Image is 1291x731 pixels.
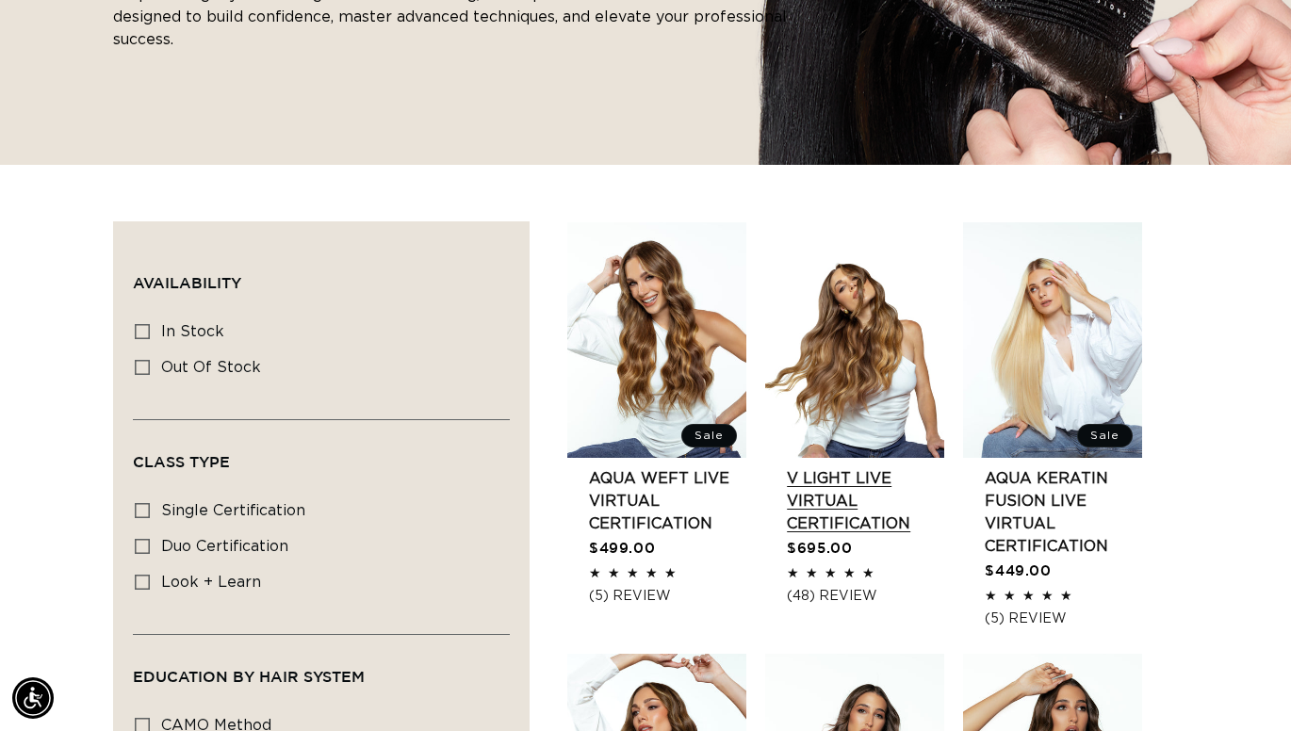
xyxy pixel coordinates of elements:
[133,420,510,488] summary: Class Type (0 selected)
[133,635,510,703] summary: Education By Hair system (0 selected)
[133,274,241,291] span: Availability
[589,467,746,535] a: AQUA Weft LIVE VIRTUAL Certification
[161,539,288,554] span: duo certification
[985,467,1142,558] a: AQUA Keratin Fusion LIVE VIRTUAL Certification
[161,503,305,518] span: single certification
[133,241,510,309] summary: Availability (0 selected)
[161,575,261,590] span: look + learn
[133,453,230,470] span: Class Type
[161,360,261,375] span: Out of stock
[12,677,54,719] div: Accessibility Menu
[787,467,944,535] a: V Light Live Virtual Certification
[1197,641,1291,731] iframe: Chat Widget
[161,324,224,339] span: In stock
[133,668,365,685] span: Education By Hair system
